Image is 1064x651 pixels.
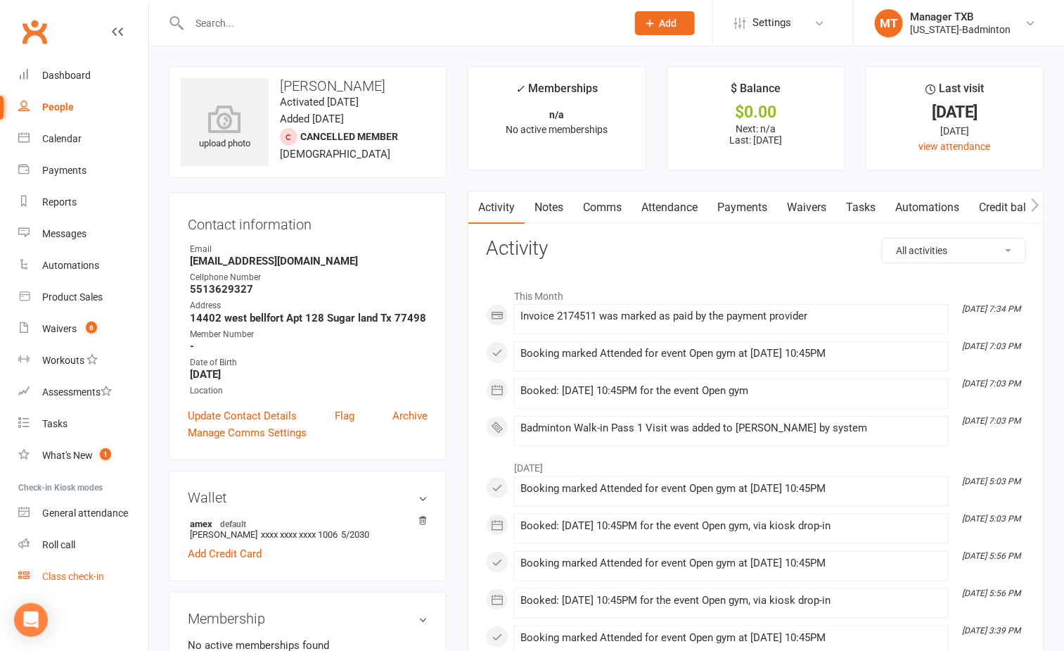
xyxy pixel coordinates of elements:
a: What's New1 [18,440,148,472]
span: 1 [100,448,111,460]
div: Calendar [42,133,82,144]
div: Assessments [42,386,112,398]
div: Open Intercom Messenger [14,603,48,637]
a: Roll call [18,529,148,561]
a: Clubworx [17,14,52,49]
a: Class kiosk mode [18,561,148,593]
div: MT [875,9,903,37]
a: Tasks [18,408,148,440]
input: Search... [185,13,617,33]
div: Booked: [DATE] 10:45PM for the event Open gym, via kiosk drop-in [520,520,942,532]
i: [DATE] 7:34 PM [962,304,1020,314]
span: Add [660,18,677,29]
div: [DATE] [879,105,1031,120]
a: Credit balance [969,191,1060,224]
a: Waivers [777,191,836,224]
span: Settings [752,7,791,39]
div: Manager TXB [910,11,1011,23]
span: Cancelled member [300,131,398,142]
a: Add Credit Card [188,545,262,562]
time: Activated [DATE] [280,96,359,108]
h3: Contact information [188,211,428,232]
div: What's New [42,450,93,461]
div: General attendance [42,507,128,519]
div: [US_STATE]-Badminton [910,23,1011,36]
span: xxxx xxxx xxxx 1006 [261,529,338,540]
i: [DATE] 5:56 PM [962,551,1020,561]
time: Added [DATE] [280,113,344,125]
strong: - [190,340,428,353]
li: [PERSON_NAME] [188,516,428,542]
div: People [42,101,74,113]
div: Messages [42,228,86,239]
div: Invoice 2174511 was marked as paid by the payment provider [520,310,942,322]
a: Update Contact Details [188,407,297,424]
a: Tasks [836,191,885,224]
div: $0.00 [680,105,832,120]
div: Waivers [42,323,77,334]
a: Automations [18,250,148,282]
a: view attendance [919,141,991,152]
div: Automations [42,260,99,271]
strong: 5513629327 [190,283,428,296]
strong: [DATE] [190,368,428,381]
div: Booking marked Attended for event Open gym at [DATE] 10:45PM [520,483,942,495]
a: Product Sales [18,282,148,313]
a: Archive [392,407,428,424]
strong: 14402 west bellfort Apt 128 Sugar land Tx 77498 [190,312,428,324]
div: Product Sales [42,291,103,303]
div: Booking marked Attended for event Open gym at [DATE] 10:45PM [520,348,942,360]
i: [DATE] 5:03 PM [962,514,1020,524]
i: [DATE] 7:03 PM [962,416,1020,426]
div: Address [190,299,428,312]
a: Notes [525,191,573,224]
strong: n/a [550,109,565,120]
div: Class check-in [42,571,104,582]
a: Payments [18,155,148,187]
a: Reports [18,187,148,218]
div: Booked: [DATE] 10:45PM for the event Open gym [520,385,942,397]
i: [DATE] 3:39 PM [962,626,1020,636]
a: Dashboard [18,60,148,91]
div: Tasks [42,418,68,429]
div: Booking marked Attended for event Open gym at [DATE] 10:45PM [520,632,942,644]
div: [DATE] [879,123,1031,139]
span: [DEMOGRAPHIC_DATA] [280,148,390,160]
a: Assessments [18,377,148,408]
div: Date of Birth [190,356,428,369]
div: Booking marked Attended for event Open gym at [DATE] 10:45PM [520,557,942,569]
div: Last visit [925,80,984,105]
div: Member Number [190,328,428,341]
a: Activity [468,191,525,224]
a: Manage Comms Settings [188,424,307,441]
div: Booked: [DATE] 10:45PM for the event Open gym, via kiosk drop-in [520,595,942,607]
i: [DATE] 7:03 PM [962,341,1020,351]
strong: amex [190,518,421,529]
div: Reports [42,196,77,208]
a: Waivers 6 [18,313,148,345]
span: 6 [86,322,97,334]
a: Automations [885,191,969,224]
i: [DATE] 5:03 PM [962,476,1020,486]
a: Payments [707,191,777,224]
div: Dashboard [42,70,91,81]
i: [DATE] 7:03 PM [962,379,1020,388]
p: Next: n/a Last: [DATE] [680,123,832,146]
i: [DATE] 5:56 PM [962,588,1020,598]
h3: [PERSON_NAME] [181,78,435,94]
a: Comms [573,191,632,224]
a: General attendance kiosk mode [18,498,148,529]
div: Badminton Walk-in Pass 1 Visit was added to [PERSON_NAME] by system [520,422,942,434]
div: Cellphone Number [190,271,428,284]
div: Location [190,384,428,398]
div: Workouts [42,355,84,366]
a: People [18,91,148,123]
li: [DATE] [486,453,1026,476]
button: Add [635,11,695,35]
strong: [EMAIL_ADDRESS][DOMAIN_NAME] [190,255,428,267]
li: This Month [486,282,1026,304]
div: Email [190,243,428,256]
h3: Membership [188,611,428,626]
div: Payments [42,165,86,176]
div: upload photo [181,105,269,151]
